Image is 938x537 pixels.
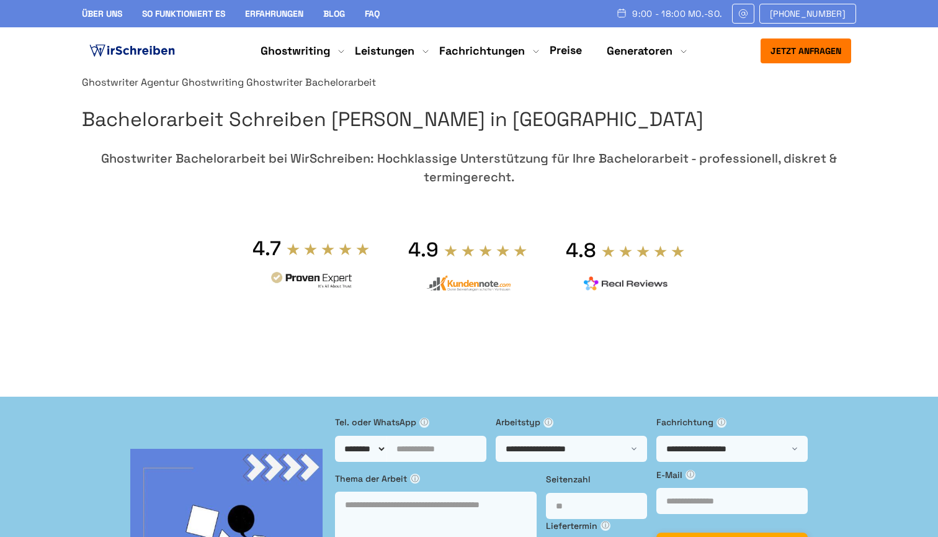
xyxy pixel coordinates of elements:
[584,276,668,291] img: realreviews
[566,238,596,263] div: 4.8
[759,4,856,24] a: [PHONE_NUMBER]
[408,237,439,262] div: 4.9
[426,275,511,292] img: kundennote
[770,9,846,19] span: [PHONE_NUMBER]
[656,468,808,482] label: E-Mail
[355,43,414,58] a: Leistungen
[496,415,647,429] label: Arbeitstyp
[546,519,647,533] label: Liefertermin
[738,9,749,19] img: Email
[616,8,627,18] img: Schedule
[601,521,610,531] span: ⓘ
[717,418,726,428] span: ⓘ
[323,8,345,19] a: Blog
[546,472,647,486] label: Seitenzahl
[286,242,370,256] img: stars
[444,244,528,258] img: stars
[761,38,851,63] button: Jetzt anfragen
[82,8,122,19] a: Über uns
[601,245,686,258] img: stars
[419,418,429,428] span: ⓘ
[365,8,380,19] a: FAQ
[252,236,281,261] div: 4.7
[245,8,303,19] a: Erfahrungen
[246,76,376,89] span: Ghostwriter Bachelorarbeit
[686,470,695,480] span: ⓘ
[82,149,856,186] div: Ghostwriter Bachelorarbeit bei WirSchreiben: Hochklassige Unterstützung für Ihre Bachelorarbeit -...
[82,104,856,135] h1: Bachelorarbeit Schreiben [PERSON_NAME] in [GEOGRAPHIC_DATA]
[439,43,525,58] a: Fachrichtungen
[335,472,537,485] label: Thema der Arbeit
[632,9,722,19] span: 9:00 - 18:00 Mo.-So.
[335,415,486,429] label: Tel. oder WhatsApp
[550,43,582,57] a: Preise
[142,8,225,19] a: So funktioniert es
[607,43,672,58] a: Generatoren
[656,415,808,429] label: Fachrichtung
[82,76,179,89] a: Ghostwriter Agentur
[182,76,244,89] a: Ghostwriting
[543,418,553,428] span: ⓘ
[261,43,330,58] a: Ghostwriting
[87,42,177,60] img: logo ghostwriter-österreich
[410,474,420,484] span: ⓘ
